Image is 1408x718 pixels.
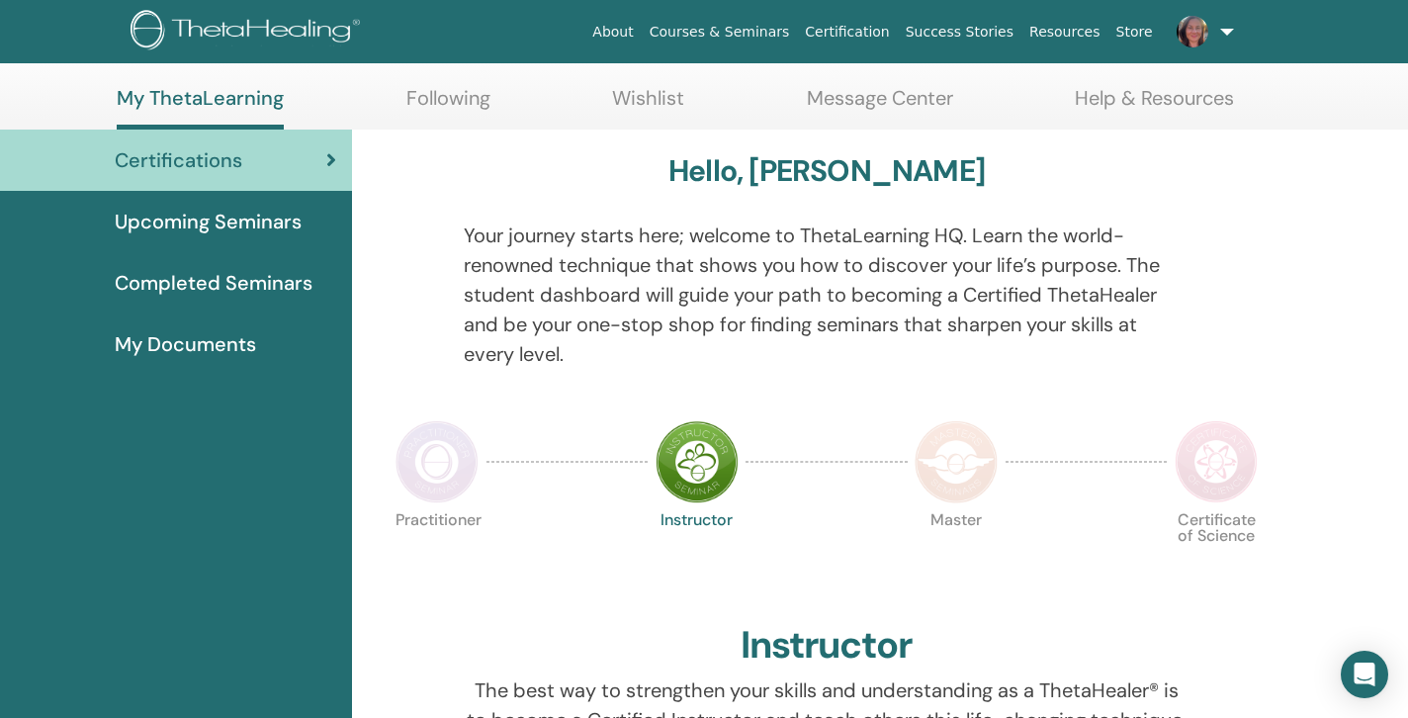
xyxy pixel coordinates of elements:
[656,512,739,595] p: Instructor
[115,329,256,359] span: My Documents
[898,14,1021,50] a: Success Stories
[396,420,479,503] img: Practitioner
[464,221,1190,369] p: Your journey starts here; welcome to ThetaLearning HQ. Learn the world-renowned technique that sh...
[642,14,798,50] a: Courses & Seminars
[741,623,914,669] h2: Instructor
[612,86,684,125] a: Wishlist
[406,86,490,125] a: Following
[1177,16,1208,47] img: default.jpg
[807,86,953,125] a: Message Center
[797,14,897,50] a: Certification
[915,512,998,595] p: Master
[1175,420,1258,503] img: Certificate of Science
[115,207,302,236] span: Upcoming Seminars
[1341,651,1388,698] div: Open Intercom Messenger
[1075,86,1234,125] a: Help & Resources
[115,145,242,175] span: Certifications
[117,86,284,130] a: My ThetaLearning
[915,420,998,503] img: Master
[115,268,312,298] span: Completed Seminars
[1108,14,1161,50] a: Store
[1175,512,1258,595] p: Certificate of Science
[131,10,367,54] img: logo.png
[584,14,641,50] a: About
[396,512,479,595] p: Practitioner
[656,420,739,503] img: Instructor
[1021,14,1108,50] a: Resources
[668,153,985,189] h3: Hello, [PERSON_NAME]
